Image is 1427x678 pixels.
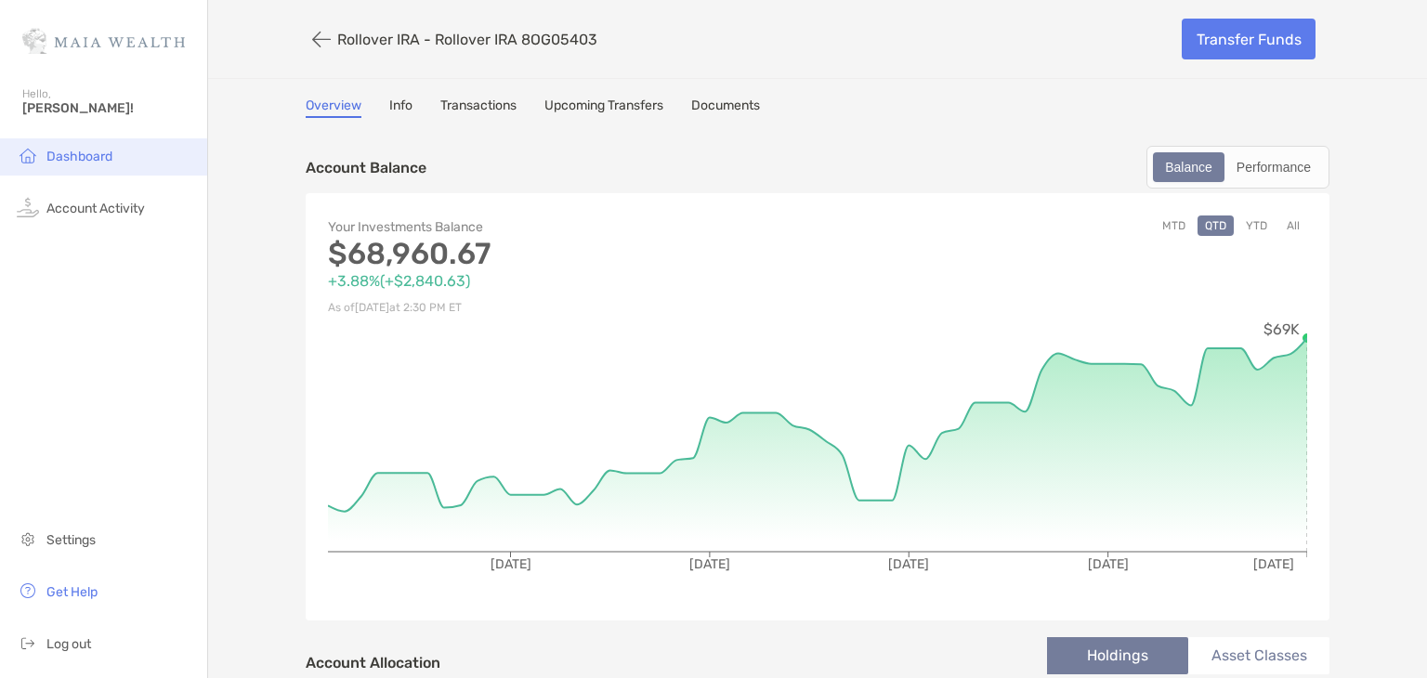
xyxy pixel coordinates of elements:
p: $68,960.67 [328,242,818,266]
img: Zoe Logo [22,7,185,74]
a: Overview [306,98,361,118]
p: Rollover IRA - Rollover IRA 8OG05403 [337,31,597,48]
span: Settings [46,532,96,548]
p: Your Investments Balance [328,215,818,239]
a: Transfer Funds [1182,19,1316,59]
span: [PERSON_NAME]! [22,100,196,116]
tspan: [DATE] [1253,556,1294,572]
tspan: [DATE] [888,556,929,572]
li: Holdings [1047,637,1188,674]
p: As of [DATE] at 2:30 PM ET [328,296,818,319]
img: logout icon [17,632,39,654]
button: QTD [1198,215,1234,236]
img: get-help icon [17,580,39,602]
h4: Account Allocation [306,654,440,671]
tspan: [DATE] [1088,556,1129,572]
tspan: [DATE] [491,556,531,572]
a: Transactions [440,98,517,118]
a: Documents [691,98,760,118]
span: Log out [46,636,91,652]
img: settings icon [17,528,39,550]
div: Balance [1155,154,1223,180]
p: +3.88% ( +$2,840.63 ) [328,269,818,293]
tspan: [DATE] [689,556,730,572]
button: MTD [1155,215,1193,236]
div: Performance [1226,154,1321,180]
img: household icon [17,144,39,166]
span: Dashboard [46,149,112,164]
span: Get Help [46,584,98,600]
p: Account Balance [306,156,426,179]
li: Asset Classes [1188,637,1329,674]
a: Upcoming Transfers [544,98,663,118]
div: segmented control [1146,146,1329,189]
tspan: $69K [1263,320,1300,338]
img: activity icon [17,196,39,218]
button: YTD [1238,215,1275,236]
button: All [1279,215,1307,236]
a: Info [389,98,412,118]
span: Account Activity [46,201,145,216]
